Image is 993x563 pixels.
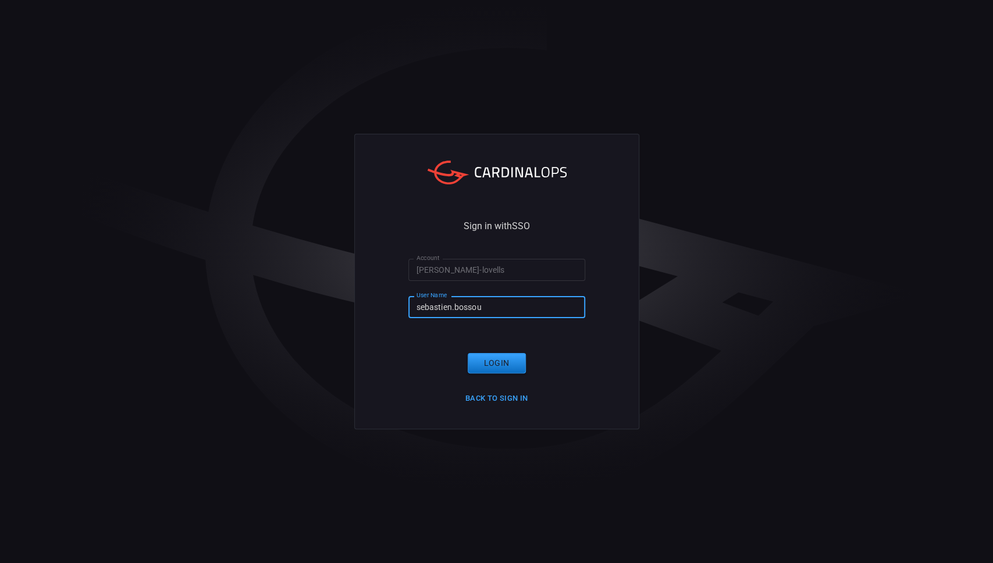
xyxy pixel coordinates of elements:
[468,353,526,373] button: Login
[464,222,530,231] span: Sign in with SSO
[458,390,535,408] button: Back to Sign in
[408,259,585,280] input: Type your account
[417,254,440,262] label: Account
[417,291,447,300] label: User Name
[408,296,585,318] input: Type your user name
